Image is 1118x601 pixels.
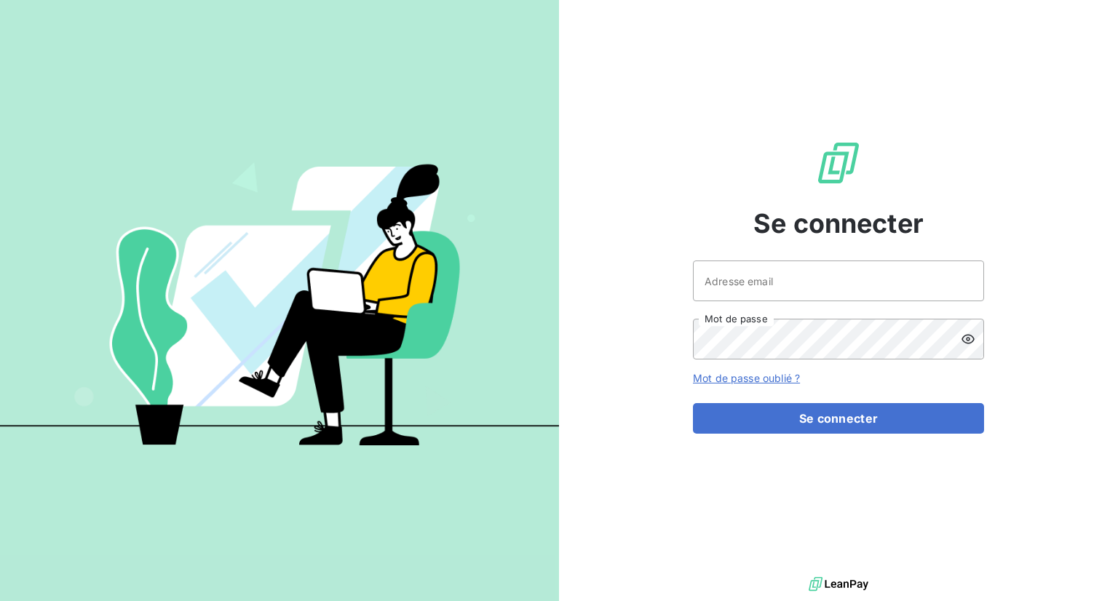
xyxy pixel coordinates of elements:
[753,204,924,243] span: Se connecter
[815,140,862,186] img: Logo LeanPay
[693,260,984,301] input: placeholder
[809,573,868,595] img: logo
[693,403,984,434] button: Se connecter
[693,372,800,384] a: Mot de passe oublié ?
